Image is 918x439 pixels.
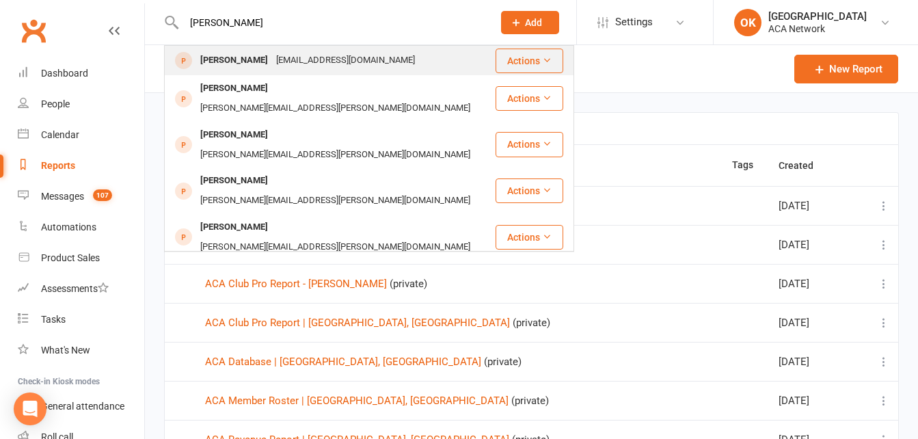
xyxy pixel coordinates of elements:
div: Product Sales [41,252,100,263]
div: [PERSON_NAME] [196,125,272,145]
button: Created [779,157,828,174]
a: Assessments [18,274,144,304]
a: ACA Database | [GEOGRAPHIC_DATA], [GEOGRAPHIC_DATA] [205,356,481,368]
div: [GEOGRAPHIC_DATA] [768,10,867,23]
a: People [18,89,144,120]
span: Created [779,160,828,171]
div: Assessments [41,283,109,294]
div: Calendar [41,129,79,140]
a: Automations [18,212,144,243]
span: Add [525,17,542,28]
div: Open Intercom Messenger [14,393,46,425]
div: [PERSON_NAME][EMAIL_ADDRESS][PERSON_NAME][DOMAIN_NAME] [196,191,474,211]
div: Automations [41,222,96,232]
button: Actions [496,225,563,250]
div: [PERSON_NAME] [196,217,272,237]
div: General attendance [41,401,124,412]
td: [DATE] [772,186,859,225]
div: [PERSON_NAME][EMAIL_ADDRESS][PERSON_NAME][DOMAIN_NAME] [196,98,474,118]
td: [DATE] [772,381,859,420]
div: OK [734,9,761,36]
a: Dashboard [18,58,144,89]
div: [EMAIL_ADDRESS][DOMAIN_NAME] [272,51,419,70]
div: [PERSON_NAME] [196,51,272,70]
button: Add [501,11,559,34]
div: People [41,98,70,109]
div: [PERSON_NAME] [196,171,272,191]
input: Search... [180,13,483,32]
td: [DATE] [772,342,859,381]
button: Actions [496,178,563,203]
div: [PERSON_NAME][EMAIL_ADDRESS][PERSON_NAME][DOMAIN_NAME] [196,145,474,165]
span: (private) [484,356,522,368]
span: (private) [390,278,427,290]
a: Product Sales [18,243,144,274]
div: Messages [41,191,84,202]
a: Clubworx [16,14,51,48]
td: [DATE] [772,264,859,303]
span: 107 [93,189,112,201]
a: New Report [794,55,898,83]
th: Tags [726,145,772,186]
div: [PERSON_NAME] [196,79,272,98]
a: ACA Member Roster | [GEOGRAPHIC_DATA], [GEOGRAPHIC_DATA] [205,395,509,407]
div: [PERSON_NAME][EMAIL_ADDRESS][PERSON_NAME][DOMAIN_NAME] [196,237,474,257]
div: Tasks [41,314,66,325]
a: Reports [18,150,144,181]
td: [DATE] [772,225,859,264]
div: Reports [41,160,75,171]
span: (private) [513,317,550,329]
button: Actions [496,86,563,111]
a: Tasks [18,304,144,335]
span: (private) [511,395,549,407]
button: Actions [496,49,563,73]
button: Actions [496,132,563,157]
a: General attendance kiosk mode [18,391,144,422]
a: ACA Club Pro Report | [GEOGRAPHIC_DATA], [GEOGRAPHIC_DATA] [205,317,510,329]
div: Dashboard [41,68,88,79]
a: Calendar [18,120,144,150]
div: What's New [41,345,90,356]
div: ACA Network [768,23,867,35]
a: ACA Club Pro Report - [PERSON_NAME] [205,278,387,290]
span: Settings [615,7,653,38]
a: Messages 107 [18,181,144,212]
td: [DATE] [772,303,859,342]
a: What's New [18,335,144,366]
